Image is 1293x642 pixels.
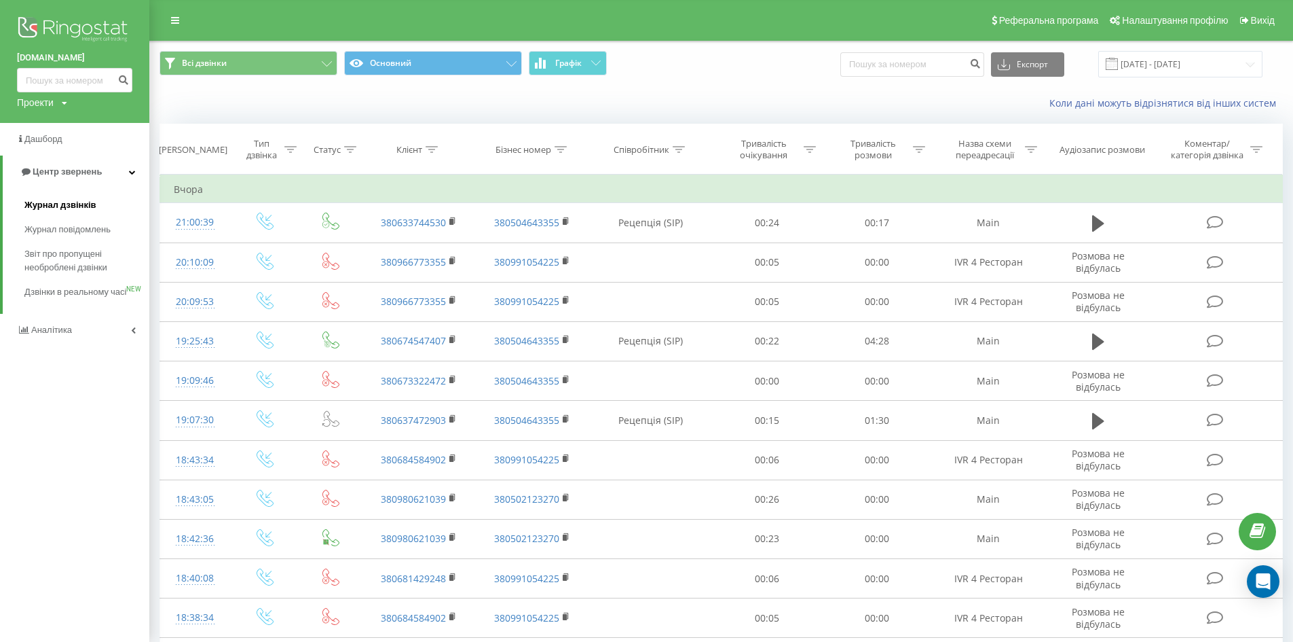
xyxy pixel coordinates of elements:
[31,325,72,335] span: Аналiтика
[931,599,1045,638] td: IVR 4 Ресторан
[381,255,446,268] a: 380966773355
[494,255,559,268] a: 380991054225
[242,138,281,161] div: Тип дзвінка
[381,374,446,387] a: 380673322472
[999,15,1099,26] span: Реферальна програма
[712,480,821,519] td: 00:26
[1167,138,1247,161] div: Коментар/категорія дзвінка
[160,51,337,75] button: Всі дзвінки
[931,282,1045,321] td: IVR 4 Ресторан
[17,96,54,109] div: Проекти
[381,453,446,466] a: 380684584902
[494,374,559,387] a: 380504643355
[589,321,712,361] td: Рецепція (SIP)
[1049,96,1283,109] a: Коли дані можуть відрізнятися вiд інших систем
[1072,565,1125,590] span: Розмова не відбулась
[822,599,931,638] td: 00:00
[1247,565,1279,598] div: Open Intercom Messenger
[822,361,931,401] td: 00:00
[174,565,217,592] div: 18:40:08
[494,532,559,545] a: 380502123270
[822,243,931,282] td: 00:00
[931,559,1045,599] td: IVR 4 Ресторан
[1122,15,1228,26] span: Налаштування профілю
[381,532,446,545] a: 380980621039
[3,156,149,188] a: Центр звернень
[494,611,559,624] a: 380991054225
[160,176,1283,203] td: Вчора
[728,138,800,161] div: Тривалість очікування
[24,223,111,236] span: Журнал повідомлень
[822,401,931,440] td: 01:30
[712,321,821,361] td: 00:22
[712,440,821,480] td: 00:06
[1072,526,1125,551] span: Розмова не відбулась
[1072,605,1125,630] span: Розмова не відбулась
[494,295,559,308] a: 380991054225
[712,519,821,558] td: 00:23
[1060,144,1145,156] div: Аудіозапис розмови
[344,51,522,75] button: Основний
[24,280,149,304] a: Дзвінки в реальному часіNEW
[529,51,607,75] button: Графік
[712,361,821,401] td: 00:00
[712,243,821,282] td: 00:05
[712,282,821,321] td: 00:05
[494,216,559,229] a: 380504643355
[931,519,1045,558] td: Main
[614,144,669,156] div: Співробітник
[837,138,910,161] div: Тривалість розмови
[822,440,931,480] td: 00:00
[822,519,931,558] td: 00:00
[589,203,712,243] td: Рецепція (SIP)
[174,368,217,394] div: 19:09:46
[712,401,821,440] td: 00:15
[24,217,149,242] a: Журнал повідомлень
[1072,368,1125,393] span: Розмова не відбулась
[494,414,559,427] a: 380504643355
[17,68,132,92] input: Пошук за номером
[822,203,931,243] td: 00:17
[24,247,143,274] span: Звіт про пропущені необроблені дзвінки
[17,14,132,48] img: Ringostat logo
[589,401,712,440] td: Рецепція (SIP)
[840,52,984,77] input: Пошук за номером
[822,282,931,321] td: 00:00
[931,440,1045,480] td: IVR 4 Ресторан
[822,480,931,519] td: 00:00
[182,58,227,69] span: Всі дзвінки
[174,328,217,355] div: 19:25:43
[33,166,102,177] span: Центр звернень
[174,605,217,631] div: 18:38:34
[1072,447,1125,472] span: Розмова не відбулась
[495,144,551,156] div: Бізнес номер
[494,334,559,347] a: 380504643355
[1072,486,1125,512] span: Розмова не відбулась
[555,58,582,68] span: Графік
[931,361,1045,401] td: Main
[1251,15,1275,26] span: Вихід
[822,559,931,599] td: 00:00
[24,285,126,299] span: Дзвінки в реальному часі
[381,216,446,229] a: 380633744530
[174,486,217,513] div: 18:43:05
[24,193,149,217] a: Журнал дзвінків
[174,407,217,433] div: 19:07:30
[931,243,1045,282] td: IVR 4 Ресторан
[174,447,217,474] div: 18:43:34
[931,480,1045,519] td: Main
[712,559,821,599] td: 00:06
[1072,249,1125,274] span: Розмова не відбулась
[494,453,559,466] a: 380991054225
[174,209,217,236] div: 21:00:39
[396,144,422,156] div: Клієнт
[174,289,217,315] div: 20:09:53
[381,334,446,347] a: 380674547407
[159,144,227,156] div: [PERSON_NAME]
[494,493,559,505] a: 380502123270
[494,572,559,585] a: 380991054225
[17,51,132,65] a: [DOMAIN_NAME]
[949,138,1022,161] div: Назва схеми переадресації
[381,414,446,427] a: 380637472903
[822,321,931,361] td: 04:28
